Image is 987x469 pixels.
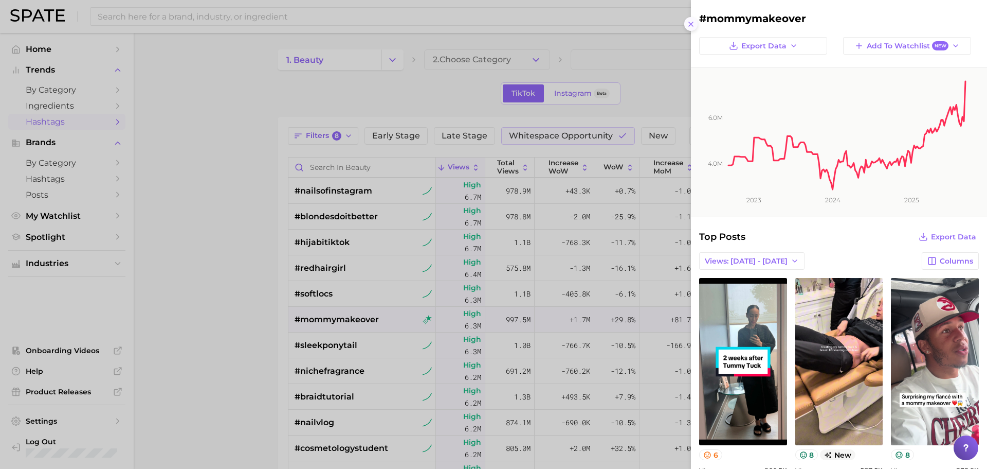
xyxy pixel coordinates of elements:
span: New [932,41,948,51]
span: new [820,449,855,460]
span: Export Data [931,233,976,241]
tspan: 2025 [904,196,919,204]
span: Columns [940,257,973,266]
button: Views: [DATE] - [DATE] [699,252,805,270]
button: 6 [699,449,722,460]
button: Columns [922,252,979,270]
h2: #mommymakeover [699,12,979,25]
span: Top Posts [699,230,745,244]
span: Export Data [741,42,787,50]
span: Views: [DATE] - [DATE] [705,257,788,266]
button: Export Data [916,230,979,244]
button: 8 [795,449,818,460]
tspan: 6.0m [708,114,723,121]
tspan: 2024 [825,196,840,204]
button: Add to WatchlistNew [843,37,971,55]
span: Add to Watchlist [867,41,948,51]
tspan: 4.0m [708,160,723,167]
button: 8 [891,449,914,460]
button: Export Data [699,37,827,55]
tspan: 2023 [746,196,761,204]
